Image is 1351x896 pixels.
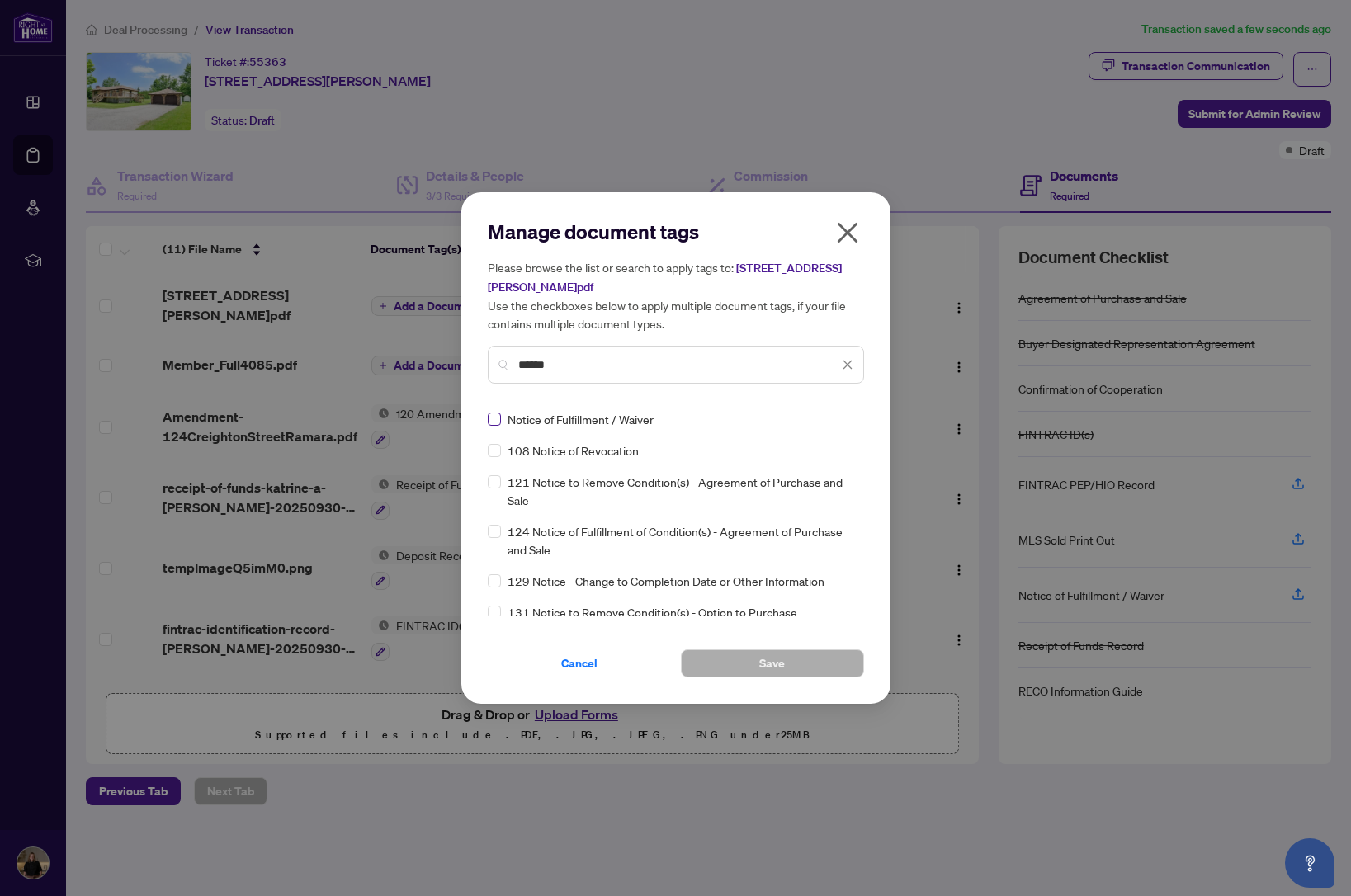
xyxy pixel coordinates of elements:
span: Notice of Fulfillment / Waiver [508,410,654,428]
h5: Please browse the list or search to apply tags to: Use the checkboxes below to apply multiple doc... [488,258,864,332]
span: close [834,219,861,246]
span: close [842,359,853,370]
span: 124 Notice of Fulfillment of Condition(s) - Agreement of Purchase and Sale [508,522,854,559]
h2: Manage document tags [488,219,864,245]
button: Save [681,649,864,677]
span: 131 Notice to Remove Condition(s) - Option to Purchase Agreement [508,603,854,639]
span: 129 Notice - Change to Completion Date or Other Information [508,572,824,590]
span: 121 Notice to Remove Condition(s) - Agreement of Purchase and Sale [508,473,854,509]
span: 108 Notice of Revocation [508,441,639,460]
span: Cancel [561,650,598,677]
button: Cancel [488,649,671,677]
button: Open asap [1285,838,1334,888]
